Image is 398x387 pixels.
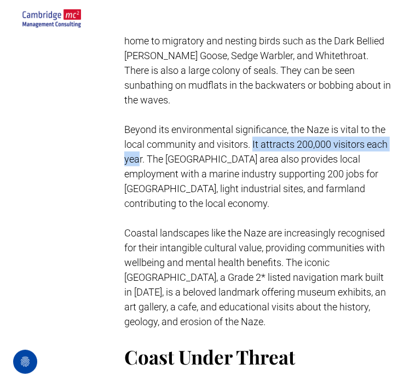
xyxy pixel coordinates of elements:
[124,344,295,369] span: Coast Under Threat
[124,124,388,209] span: Beyond its environmental significance, the Naze is vital to the local community and visitors. It ...
[22,11,81,22] a: Your Business Transformed | Cambridge Management Consulting
[124,227,386,327] span: Coastal landscapes like the Naze are increasingly recognised for their intangible cultural value,...
[371,8,393,30] button: menu
[22,9,81,28] img: secondary-image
